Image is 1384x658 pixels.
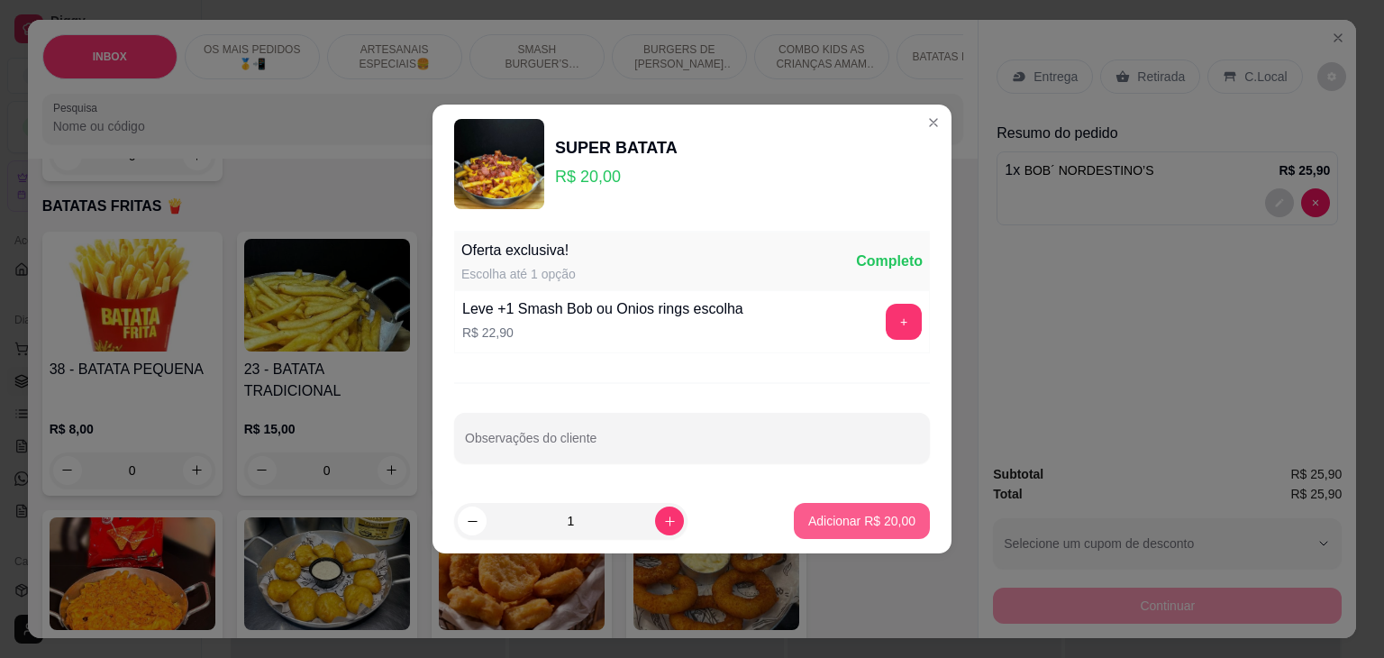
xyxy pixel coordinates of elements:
div: Oferta exclusiva! [461,240,576,261]
div: SUPER BATATA [555,135,678,160]
img: product-image [454,119,544,209]
button: increase-product-quantity [655,507,684,535]
p: R$ 22,90 [462,324,743,342]
button: decrease-product-quantity [458,507,487,535]
button: Close [919,108,948,137]
button: add [886,304,922,340]
div: Leve +1 Smash Bob ou Onios rings escolha [462,298,743,320]
p: R$ 20,00 [555,164,678,189]
input: Observações do cliente [465,436,919,454]
p: Adicionar R$ 20,00 [808,512,915,530]
div: Escolha até 1 opção [461,265,576,283]
div: Completo [856,251,923,272]
button: Adicionar R$ 20,00 [794,503,930,539]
